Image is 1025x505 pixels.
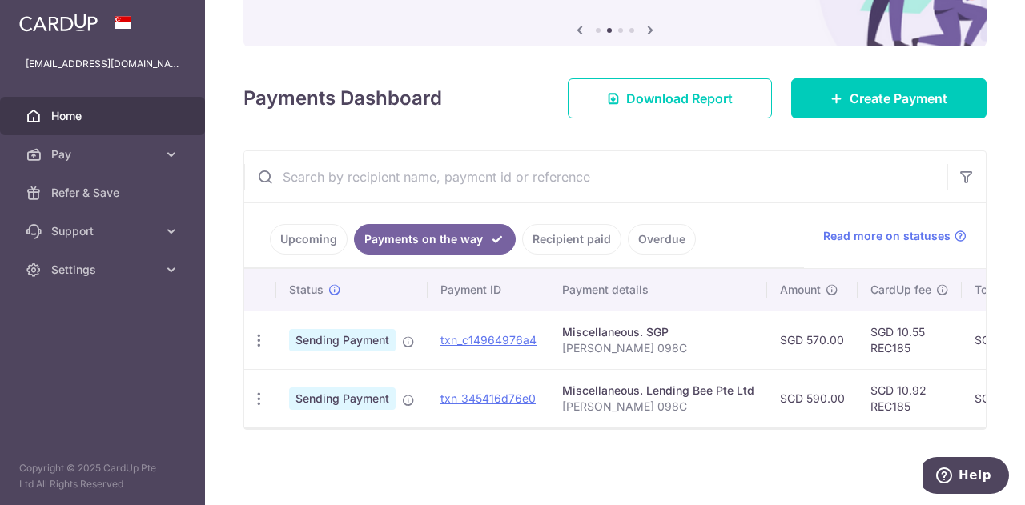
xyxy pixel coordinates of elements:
[289,329,396,351] span: Sending Payment
[440,391,536,405] a: txn_345416d76e0
[289,282,324,298] span: Status
[51,262,157,278] span: Settings
[51,108,157,124] span: Home
[922,457,1009,497] iframe: Opens a widget where you can find more information
[354,224,516,255] a: Payments on the way
[562,324,754,340] div: Miscellaneous. SGP
[51,223,157,239] span: Support
[823,228,951,244] span: Read more on statuses
[522,224,621,255] a: Recipient paid
[562,399,754,415] p: [PERSON_NAME] 098C
[243,84,442,113] h4: Payments Dashboard
[26,56,179,72] p: [EMAIL_ADDRESS][DOMAIN_NAME]
[568,78,772,118] a: Download Report
[19,13,98,32] img: CardUp
[428,269,549,311] th: Payment ID
[767,311,858,369] td: SGD 570.00
[780,282,821,298] span: Amount
[440,333,537,347] a: txn_c14964976a4
[791,78,987,118] a: Create Payment
[858,311,962,369] td: SGD 10.55 REC185
[562,340,754,356] p: [PERSON_NAME] 098C
[850,89,947,108] span: Create Payment
[270,224,348,255] a: Upcoming
[823,228,967,244] a: Read more on statuses
[549,269,767,311] th: Payment details
[858,369,962,427] td: SGD 10.92 REC185
[51,146,157,162] span: Pay
[562,383,754,399] div: Miscellaneous. Lending Bee Pte Ltd
[51,185,157,201] span: Refer & Save
[628,224,696,255] a: Overdue
[767,369,858,427] td: SGD 590.00
[244,151,947,202] input: Search by recipient name, payment id or reference
[289,387,396,410] span: Sending Payment
[626,89,733,108] span: Download Report
[870,282,931,298] span: CardUp fee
